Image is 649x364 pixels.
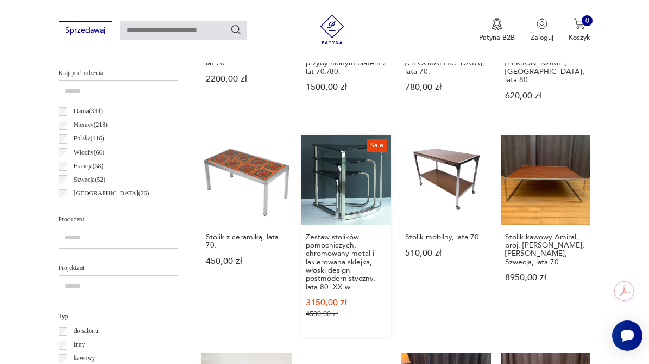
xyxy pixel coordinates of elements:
p: 8950,00 zł [505,274,586,282]
p: Koszyk [569,33,590,42]
p: 510,00 zł [405,249,486,257]
iframe: Smartsupp widget button [612,320,642,351]
img: Ikonka użytkownika [537,18,547,29]
p: Szwecja ( 52 ) [74,175,105,186]
h3: Stolik z ceramiką, lata 70. [206,233,287,250]
p: Patyna B2B [479,33,515,42]
p: inny [74,340,85,350]
a: Stolik z ceramiką, lata 70.Stolik z ceramiką, lata 70.450,00 zł [201,135,292,338]
p: 450,00 zł [206,257,287,266]
p: do salonu [74,326,98,337]
a: Stolik kawowy Amiral, proj. Karin Mobring, Ikea, Szwecja, lata 70.Stolik kawowy Amiral, proj. [PE... [501,135,591,338]
button: Patyna B2B [479,18,515,42]
p: Producent [59,214,179,225]
div: 0 [582,15,593,26]
h3: Stolik pomocniczy Bauhaus w stylu [PERSON_NAME], [GEOGRAPHIC_DATA], lata 80. [505,42,586,84]
p: Typ [59,311,179,322]
p: Kraj pochodzenia [59,68,179,79]
img: Patyna - sklep z meblami i dekoracjami vintage [314,15,350,44]
p: Niemcy ( 218 ) [74,120,108,131]
img: Ikona koszyka [574,18,585,29]
button: Sprzedawaj [59,21,112,39]
h3: Stolik pomocniczy Bremshey, [GEOGRAPHIC_DATA], lata 70. [405,42,486,76]
p: kawowy [74,353,96,364]
p: 620,00 zł [505,92,586,100]
h3: Stolik barek mobilny Huwa-Spiegel Pasol z lat 70. [206,42,287,67]
p: [GEOGRAPHIC_DATA] ( 26 ) [74,188,149,199]
a: Sprzedawaj [59,28,112,34]
a: Stolik mobilny, lata 70.Stolik mobilny, lata 70.510,00 zł [401,135,491,338]
p: Czechosłowacja ( 21 ) [74,202,125,213]
p: 1500,00 zł [306,83,387,91]
p: Projektant [59,263,179,274]
p: 4500,00 zł [306,310,387,318]
p: 3150,00 zł [306,299,387,307]
h3: Stolik mobilny, lata 70. [405,233,486,241]
p: Zaloguj [531,33,553,42]
p: Dania ( 334 ) [74,106,103,117]
a: SaleZestaw stolików pomocniczych, chromowany metal i lakierowana sklejka, włoski design postmoder... [301,135,392,338]
button: Zaloguj [531,18,553,42]
p: 2200,00 zł [206,75,287,83]
p: Francja ( 58 ) [74,161,104,172]
button: 0Koszyk [569,18,590,42]
button: Szukaj [230,24,242,36]
img: Ikona medalu [492,18,502,30]
p: 780,00 zł [405,83,486,91]
a: Ikona medaluPatyna B2B [479,18,515,42]
h3: Stolik kawowy Amiral, proj. [PERSON_NAME], [PERSON_NAME], Szwecja, lata 70. [505,233,586,266]
p: Włochy ( 66 ) [74,147,105,158]
h3: Stolik kawowy ze szklanym przydymionym blatem z lat 70./80. [306,42,387,76]
p: Polska ( 116 ) [74,133,104,144]
h3: Zestaw stolików pomocniczych, chromowany metal i lakierowana sklejka, włoski design postmodernist... [306,233,387,291]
